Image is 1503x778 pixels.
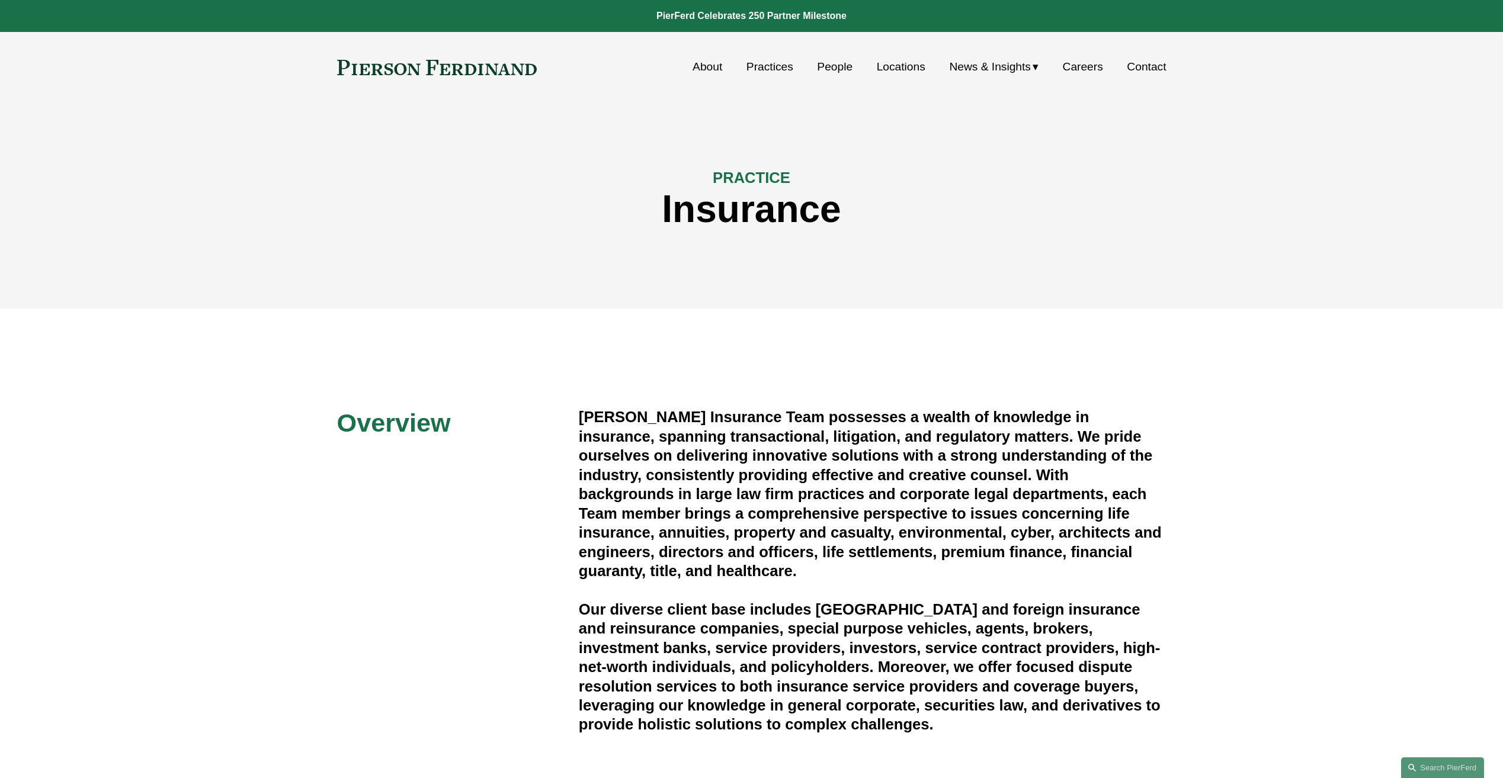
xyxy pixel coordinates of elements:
h4: [PERSON_NAME] Insurance Team possesses a wealth of knowledge in insurance, spanning transactional... [579,407,1166,580]
h1: Insurance [337,188,1166,231]
span: News & Insights [949,57,1031,78]
a: Contact [1127,56,1166,78]
a: Locations [877,56,925,78]
a: Search this site [1401,757,1484,778]
a: Careers [1063,56,1103,78]
a: People [817,56,853,78]
span: PRACTICE [713,169,790,186]
a: folder dropdown [949,56,1039,78]
span: Overview [337,409,451,437]
a: About [693,56,722,78]
a: Practices [746,56,793,78]
h4: Our diverse client base includes [GEOGRAPHIC_DATA] and foreign insurance and reinsurance companie... [579,600,1166,734]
